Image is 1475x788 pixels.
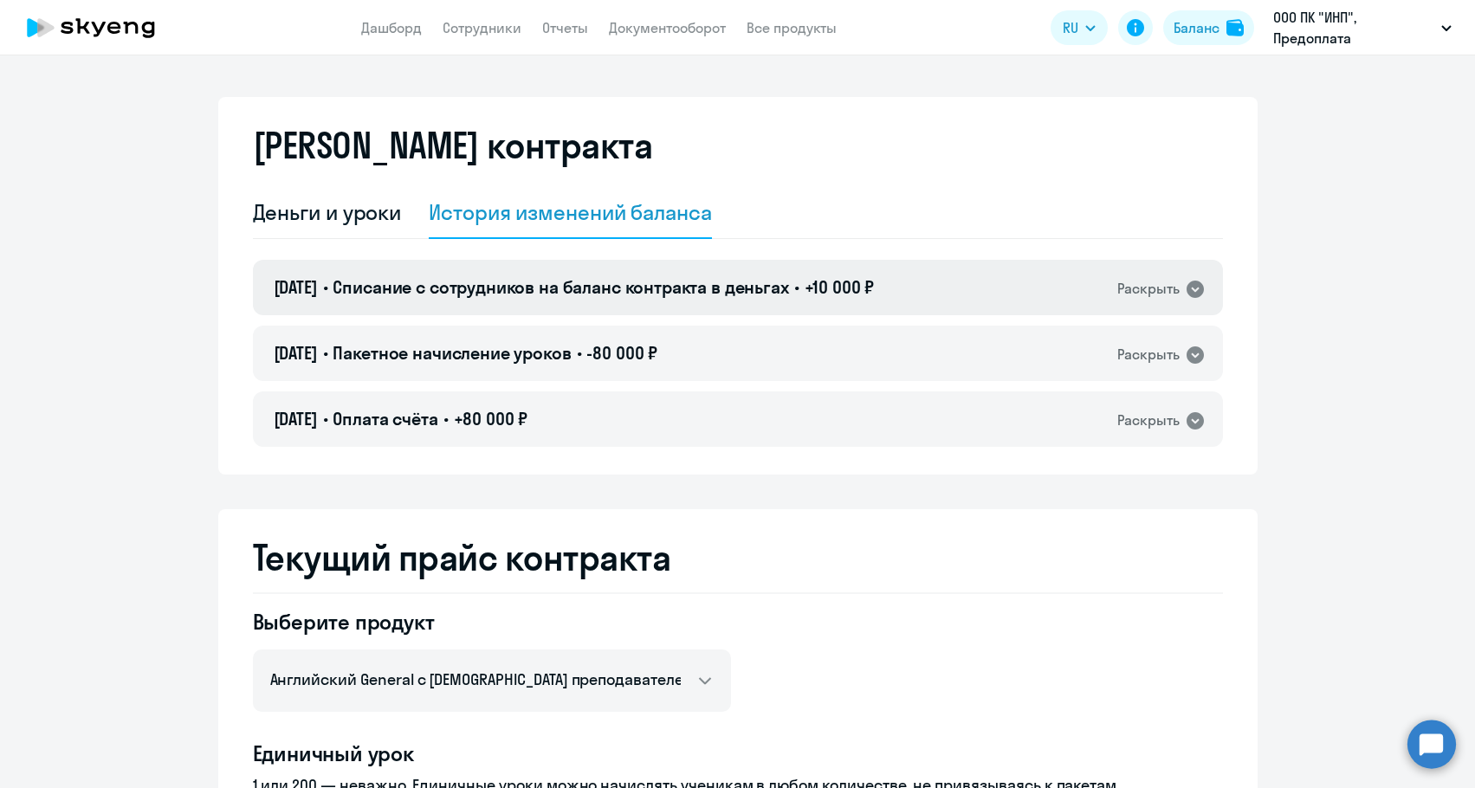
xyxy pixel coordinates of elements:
[1273,7,1434,48] p: ООО ПК "ИНП", Предоплата
[454,408,528,430] span: +80 000 ₽
[323,408,328,430] span: •
[1163,10,1254,45] button: Балансbalance
[274,276,318,298] span: [DATE]
[333,276,788,298] span: Списание с сотрудников на баланс контракта в деньгах
[443,19,521,36] a: Сотрудники
[542,19,588,36] a: Отчеты
[333,342,571,364] span: Пакетное начисление уроков
[586,342,657,364] span: -80 000 ₽
[1265,7,1460,48] button: ООО ПК "ИНП", Предоплата
[443,408,449,430] span: •
[333,408,437,430] span: Оплата счёта
[253,125,653,166] h2: [PERSON_NAME] контракта
[274,342,318,364] span: [DATE]
[253,198,402,226] div: Деньги и уроки
[1117,278,1180,300] div: Раскрыть
[794,276,799,298] span: •
[1117,344,1180,365] div: Раскрыть
[609,19,726,36] a: Документооборот
[253,608,731,636] h4: Выберите продукт
[429,198,712,226] div: История изменений баланса
[1117,410,1180,431] div: Раскрыть
[577,342,582,364] span: •
[253,537,1223,578] h2: Текущий прайс контракта
[1063,17,1078,38] span: RU
[323,276,328,298] span: •
[747,19,837,36] a: Все продукты
[1174,17,1219,38] div: Баланс
[1051,10,1108,45] button: RU
[253,740,1223,767] h4: Единичный урок
[1226,19,1244,36] img: balance
[274,408,318,430] span: [DATE]
[323,342,328,364] span: •
[361,19,422,36] a: Дашборд
[805,276,875,298] span: +10 000 ₽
